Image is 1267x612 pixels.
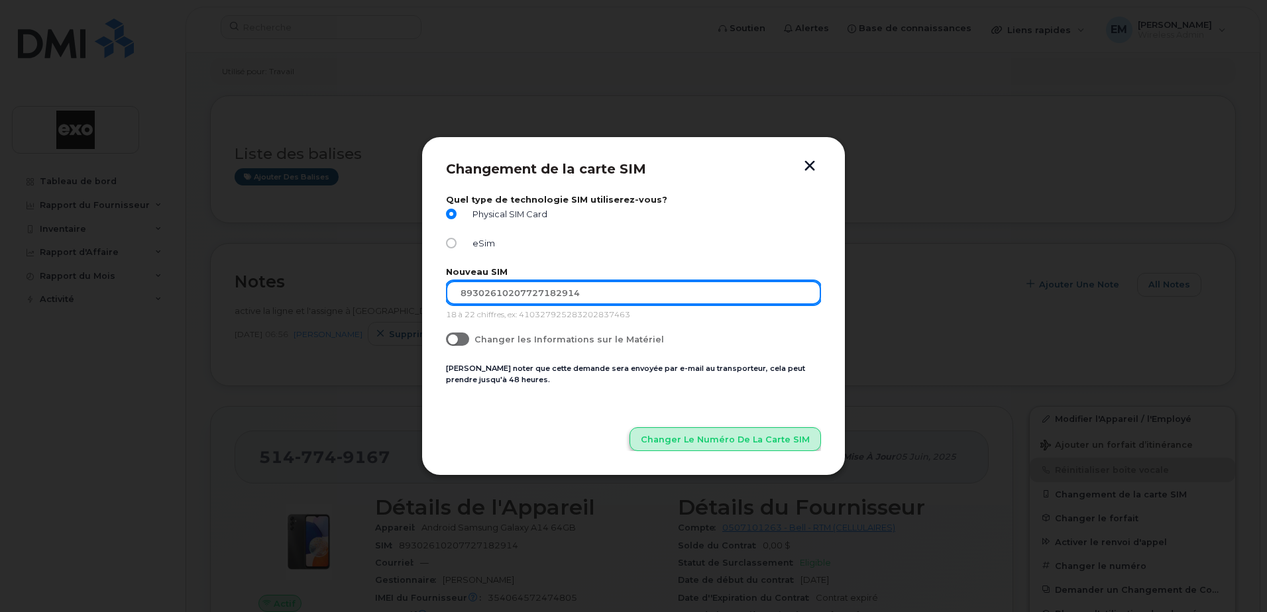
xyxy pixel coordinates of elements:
small: [PERSON_NAME] noter que cette demande sera envoyée par e-mail au transporteur, cela peut prendre ... [446,364,805,384]
span: Changer les Informations sur le Matériel [474,334,664,344]
input: Changer les Informations sur le Matériel [446,332,457,343]
p: 18 à 22 chiffres, ex: 410327925283202837463 [446,310,821,321]
span: Physical SIM Card [467,209,547,219]
input: eSim [446,238,457,248]
input: Entrez votre nouveau numéro SIM [446,281,821,305]
button: Changer le Numéro de la Carte SIM [630,427,821,451]
span: Changement de la carte SIM [446,161,646,177]
input: Physical SIM Card [446,209,457,219]
label: Quel type de technologie SIM utiliserez-vous? [446,195,821,205]
span: eSim [467,238,495,248]
span: Changer le Numéro de la Carte SIM [641,433,810,446]
label: Nouveau SIM [446,267,821,277]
